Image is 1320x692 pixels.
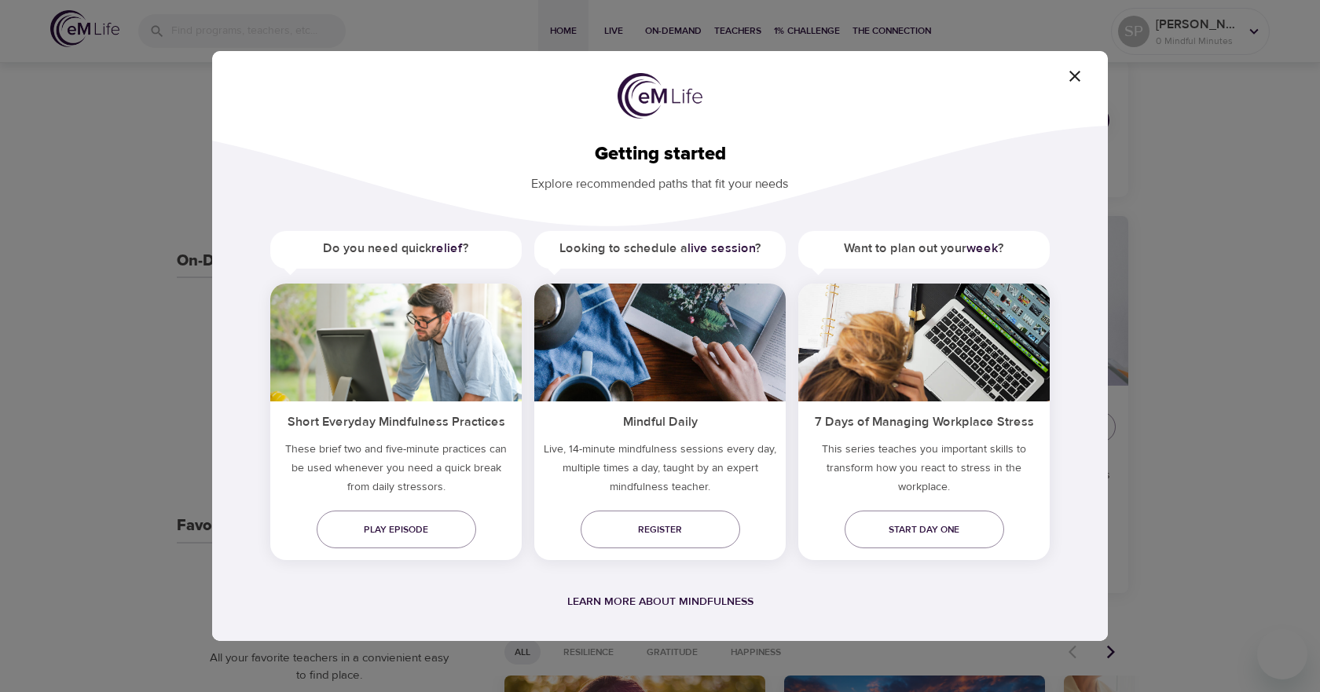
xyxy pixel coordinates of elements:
[237,166,1083,193] p: Explore recommended paths that fit your needs
[798,440,1050,503] p: This series teaches you important skills to transform how you react to stress in the workplace.
[618,73,702,119] img: logo
[581,511,740,548] a: Register
[270,231,522,266] h5: Do you need quick ?
[845,511,1004,548] a: Start day one
[857,522,992,538] span: Start day one
[798,231,1050,266] h5: Want to plan out your ?
[237,143,1083,166] h2: Getting started
[534,440,786,503] p: Live, 14-minute mindfulness sessions every day, multiple times a day, taught by an expert mindful...
[798,284,1050,401] img: ims
[798,401,1050,440] h5: 7 Days of Managing Workplace Stress
[431,240,463,256] a: relief
[317,511,476,548] a: Play episode
[567,595,753,609] a: Learn more about mindfulness
[270,401,522,440] h5: Short Everyday Mindfulness Practices
[534,231,786,266] h5: Looking to schedule a ?
[687,240,755,256] a: live session
[593,522,728,538] span: Register
[270,284,522,401] img: ims
[966,240,998,256] a: week
[534,401,786,440] h5: Mindful Daily
[534,284,786,401] img: ims
[270,440,522,503] h5: These brief two and five-minute practices can be used whenever you need a quick break from daily ...
[329,522,464,538] span: Play episode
